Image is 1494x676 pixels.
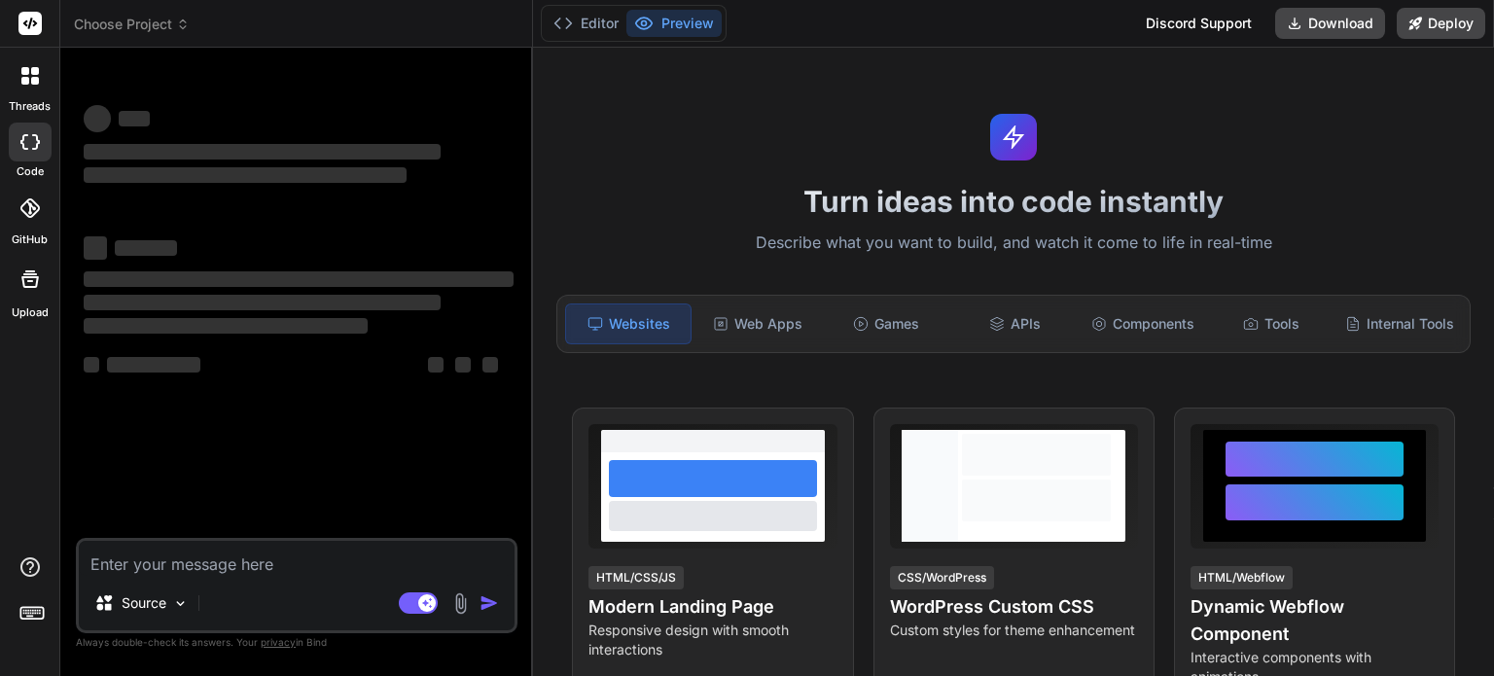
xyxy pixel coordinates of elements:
span: ‌ [84,167,407,183]
img: icon [480,593,499,613]
p: Describe what you want to build, and watch it come to life in real-time [545,231,1482,256]
span: ‌ [84,144,441,160]
span: ‌ [107,357,200,373]
span: ‌ [119,111,150,126]
div: Games [824,303,948,344]
p: Custom styles for theme enhancement [890,621,1138,640]
div: HTML/Webflow [1191,566,1293,589]
span: ‌ [84,271,514,287]
span: ‌ [482,357,498,373]
span: ‌ [428,357,444,373]
div: Tools [1209,303,1334,344]
div: CSS/WordPress [890,566,994,589]
div: Websites [565,303,692,344]
span: ‌ [84,357,99,373]
span: privacy [261,636,296,648]
button: Download [1275,8,1385,39]
img: attachment [449,592,472,615]
button: Preview [626,10,722,37]
div: Discord Support [1134,8,1263,39]
span: ‌ [84,295,441,310]
button: Editor [546,10,626,37]
h4: Modern Landing Page [588,593,836,621]
img: Pick Models [172,595,189,612]
h1: Turn ideas into code instantly [545,184,1482,219]
label: threads [9,98,51,115]
h4: WordPress Custom CSS [890,593,1138,621]
span: ‌ [455,357,471,373]
span: ‌ [84,236,107,260]
p: Source [122,593,166,613]
div: APIs [952,303,1077,344]
h4: Dynamic Webflow Component [1191,593,1439,648]
label: GitHub [12,231,48,248]
p: Responsive design with smooth interactions [588,621,836,659]
div: Internal Tools [1337,303,1462,344]
label: Upload [12,304,49,321]
div: Components [1081,303,1205,344]
span: Choose Project [74,15,190,34]
span: ‌ [84,318,368,334]
div: Web Apps [695,303,820,344]
p: Always double-check its answers. Your in Bind [76,633,517,652]
span: ‌ [84,105,111,132]
button: Deploy [1397,8,1485,39]
span: ‌ [115,240,177,256]
label: code [17,163,44,180]
div: HTML/CSS/JS [588,566,684,589]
